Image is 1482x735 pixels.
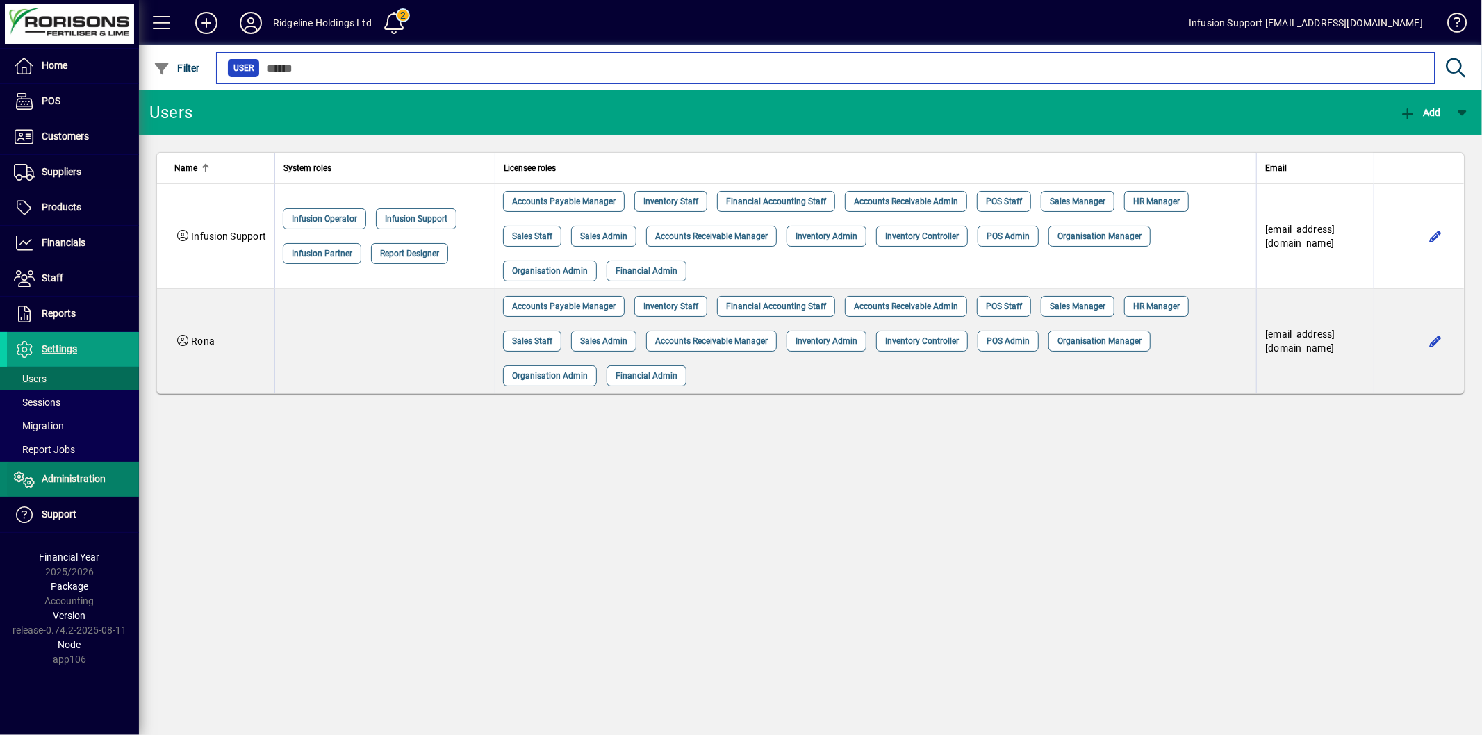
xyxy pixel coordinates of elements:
[42,308,76,319] span: Reports
[292,247,352,261] span: Infusion Partner
[854,195,958,208] span: Accounts Receivable Admin
[616,264,677,278] span: Financial Admin
[42,343,77,354] span: Settings
[58,639,81,650] span: Node
[1050,299,1105,313] span: Sales Manager
[1437,3,1465,48] a: Knowledge Base
[42,60,67,71] span: Home
[53,610,86,621] span: Version
[7,84,139,119] a: POS
[726,299,826,313] span: Financial Accounting Staff
[512,299,616,313] span: Accounts Payable Manager
[42,272,63,283] span: Staff
[580,334,627,348] span: Sales Admin
[1265,160,1287,176] span: Email
[643,195,698,208] span: Inventory Staff
[229,10,273,35] button: Profile
[987,334,1030,348] span: POS Admin
[283,160,331,176] span: System roles
[149,101,208,124] div: Users
[987,229,1030,243] span: POS Admin
[174,160,197,176] span: Name
[854,299,958,313] span: Accounts Receivable Admin
[7,414,139,438] a: Migration
[42,166,81,177] span: Suppliers
[1424,330,1447,352] button: Edit
[14,397,60,408] span: Sessions
[1057,229,1142,243] span: Organisation Manager
[40,552,100,563] span: Financial Year
[512,334,552,348] span: Sales Staff
[655,334,768,348] span: Accounts Receivable Manager
[7,462,139,497] a: Administration
[380,247,439,261] span: Report Designer
[42,237,85,248] span: Financials
[512,264,588,278] span: Organisation Admin
[385,212,447,226] span: Infusion Support
[885,334,959,348] span: Inventory Controller
[512,369,588,383] span: Organisation Admin
[7,438,139,461] a: Report Jobs
[191,336,215,347] span: Rona
[580,229,627,243] span: Sales Admin
[7,155,139,190] a: Suppliers
[655,229,768,243] span: Accounts Receivable Manager
[726,195,826,208] span: Financial Accounting Staff
[504,160,556,176] span: Licensee roles
[7,119,139,154] a: Customers
[1133,299,1180,313] span: HR Manager
[42,473,106,484] span: Administration
[643,299,698,313] span: Inventory Staff
[14,444,75,455] span: Report Jobs
[7,226,139,261] a: Financials
[1057,334,1142,348] span: Organisation Manager
[1424,225,1447,247] button: Edit
[796,229,857,243] span: Inventory Admin
[7,190,139,225] a: Products
[7,497,139,532] a: Support
[14,420,64,431] span: Migration
[986,195,1022,208] span: POS Staff
[51,581,88,592] span: Package
[14,373,47,384] span: Users
[1133,195,1180,208] span: HR Manager
[154,63,200,74] span: Filter
[174,160,266,176] div: Name
[986,299,1022,313] span: POS Staff
[292,212,357,226] span: Infusion Operator
[42,201,81,213] span: Products
[42,509,76,520] span: Support
[796,334,857,348] span: Inventory Admin
[7,49,139,83] a: Home
[42,131,89,142] span: Customers
[7,297,139,331] a: Reports
[1265,329,1335,354] span: [EMAIL_ADDRESS][DOMAIN_NAME]
[150,56,204,81] button: Filter
[191,231,266,242] span: Infusion Support
[1396,100,1444,125] button: Add
[233,61,254,75] span: User
[7,367,139,390] a: Users
[7,261,139,296] a: Staff
[1265,224,1335,249] span: [EMAIL_ADDRESS][DOMAIN_NAME]
[512,229,552,243] span: Sales Staff
[1050,195,1105,208] span: Sales Manager
[42,95,60,106] span: POS
[1189,12,1423,34] div: Infusion Support [EMAIL_ADDRESS][DOMAIN_NAME]
[885,229,959,243] span: Inventory Controller
[616,369,677,383] span: Financial Admin
[273,12,372,34] div: Ridgeline Holdings Ltd
[7,390,139,414] a: Sessions
[1399,107,1441,118] span: Add
[184,10,229,35] button: Add
[512,195,616,208] span: Accounts Payable Manager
